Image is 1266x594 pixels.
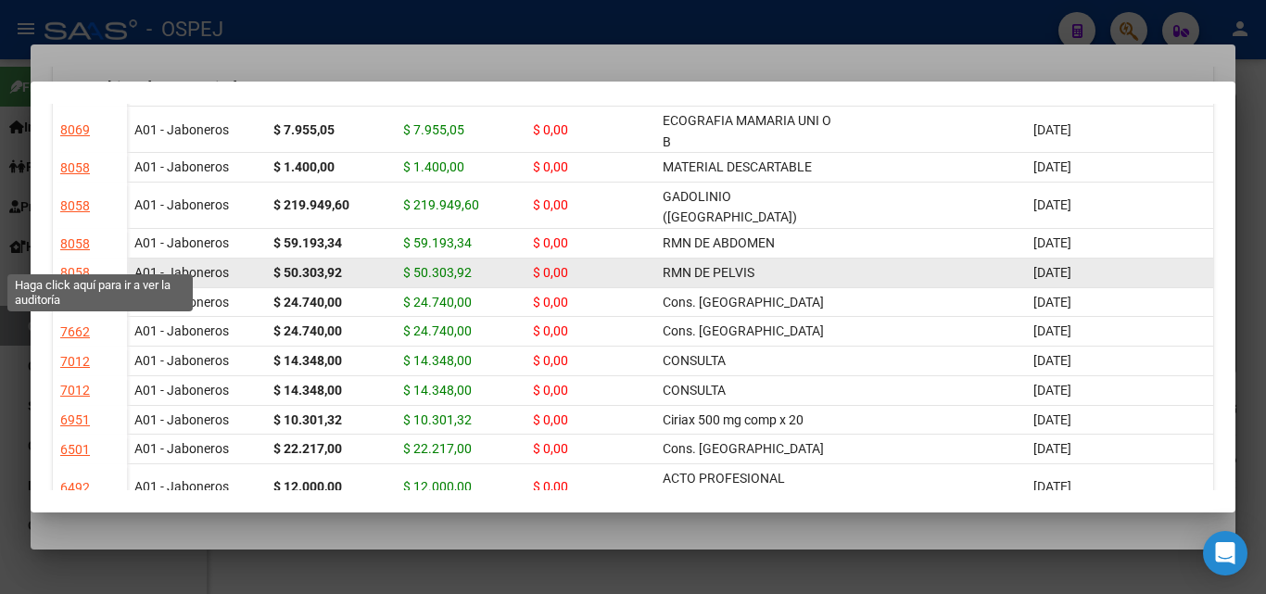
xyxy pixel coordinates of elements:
strong: $ 12.000,00 [273,479,342,494]
span: [DATE] [1033,353,1071,368]
span: A01 - Jaboneros [134,383,229,398]
span: $ 0,00 [533,412,568,427]
div: 7012 [60,351,90,373]
span: $ 14.348,00 [403,353,472,368]
div: 8058 [60,234,90,255]
span: A01 - Jaboneros [134,197,229,212]
span: $ 0,00 [533,197,568,212]
span: Cons. [GEOGRAPHIC_DATA] [663,323,824,338]
span: $ 0,00 [533,122,568,137]
strong: $ 1.400,00 [273,159,335,174]
span: A01 - Jaboneros [134,479,229,494]
div: 7012 [60,380,90,401]
span: A01 - Jaboneros [134,323,229,338]
span: [DATE] [1033,323,1071,338]
span: [DATE] [1033,479,1071,494]
span: [DATE] [1033,295,1071,310]
span: Cons. [GEOGRAPHIC_DATA] [663,441,824,456]
div: 8058 [60,196,90,217]
span: $ 0,00 [533,159,568,174]
span: [DATE] [1033,235,1071,250]
span: [DATE] [1033,197,1071,212]
div: 7662 [60,292,90,313]
div: 6492 [60,477,90,499]
span: Cons. [GEOGRAPHIC_DATA] [663,295,824,310]
span: A01 - Jaboneros [134,235,229,250]
strong: $ 14.348,00 [273,353,342,368]
strong: $ 22.217,00 [273,441,342,456]
strong: $ 7.955,05 [273,122,335,137]
strong: $ 219.949,60 [273,197,349,212]
span: A01 - Jaboneros [134,265,229,280]
strong: $ 24.740,00 [273,295,342,310]
span: $ 0,00 [533,323,568,338]
span: $ 14.348,00 [403,383,472,398]
strong: $ 59.193,34 [273,235,342,250]
span: $ 0,00 [533,265,568,280]
div: 8058 [60,158,90,179]
span: $ 24.740,00 [403,295,472,310]
span: $ 59.193,34 [403,235,472,250]
span: A01 - Jaboneros [134,295,229,310]
div: 8058 [60,262,90,284]
span: $ 0,00 [533,383,568,398]
span: $ 0,00 [533,353,568,368]
span: [DATE] [1033,383,1071,398]
span: $ 12.000,00 [403,479,472,494]
span: [DATE] [1033,412,1071,427]
span: CONSULTA [663,383,726,398]
span: $ 219.949,60 [403,197,479,212]
span: [DATE] [1033,122,1071,137]
span: $ 0,00 [533,479,568,494]
span: $ 24.740,00 [403,323,472,338]
div: 6501 [60,439,90,461]
span: GADOLINIO ([GEOGRAPHIC_DATA]) [663,189,797,225]
strong: $ 24.740,00 [273,323,342,338]
span: $ 10.301,32 [403,412,472,427]
span: A01 - Jaboneros [134,412,229,427]
strong: $ 10.301,32 [273,412,342,427]
span: [DATE] [1033,265,1071,280]
span: $ 50.303,92 [403,265,472,280]
div: Open Intercom Messenger [1203,531,1247,575]
div: 8069 [60,120,90,141]
span: MATERIAL DESCARTABLE [663,159,812,174]
span: RMN DE PELVIS [663,265,754,280]
strong: $ 14.348,00 [273,383,342,398]
span: RMN DE ABDOMEN [663,235,775,250]
span: $ 0,00 [533,441,568,456]
div: 6951 [60,410,90,431]
span: [DATE] [1033,441,1071,456]
span: $ 22.217,00 [403,441,472,456]
span: [DATE] [1033,159,1071,174]
span: Ciriax 500 mg comp x 20 [663,412,804,427]
span: A01 - Jaboneros [134,122,229,137]
span: $ 1.400,00 [403,159,464,174]
span: $ 7.955,05 [403,122,464,137]
strong: $ 50.303,92 [273,265,342,280]
span: CONSULTA [663,353,726,368]
span: ECOGRAFIA MAMARIA UNI O B [663,113,831,149]
span: A01 - Jaboneros [134,159,229,174]
span: A01 - Jaboneros [134,353,229,368]
span: $ 0,00 [533,235,568,250]
span: ACTO PROFESIONAL BIOQUIMICO [663,471,785,507]
div: 7662 [60,322,90,343]
span: A01 - Jaboneros [134,441,229,456]
span: $ 0,00 [533,295,568,310]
